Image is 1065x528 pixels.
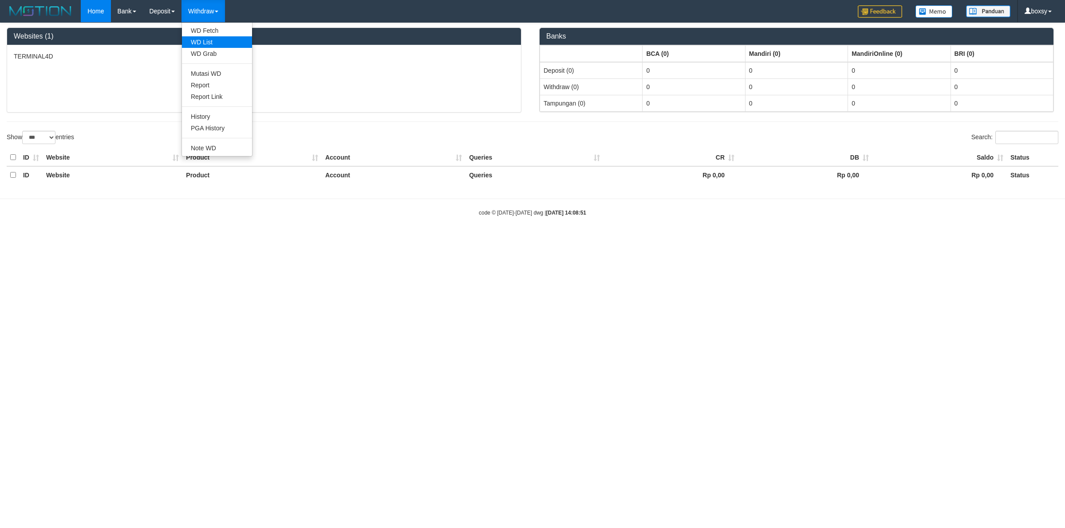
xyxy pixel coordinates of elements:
a: WD Grab [182,48,252,59]
td: 0 [745,95,848,111]
th: Status [1007,149,1058,166]
th: Status [1007,166,1058,184]
a: Mutasi WD [182,68,252,79]
h3: Banks [546,32,1047,40]
th: Product [182,149,322,166]
th: Group: activate to sort column ascending [745,45,848,62]
a: WD Fetch [182,25,252,36]
td: 0 [745,78,848,95]
td: 0 [848,78,951,95]
a: Report [182,79,252,91]
td: Withdraw (0) [540,78,643,95]
td: 0 [951,95,1053,111]
th: ID [20,149,43,166]
td: 0 [643,78,745,95]
th: Group: activate to sort column ascending [643,45,745,62]
th: Account [322,166,465,184]
th: Rp 0,00 [738,166,872,184]
th: Website [43,149,182,166]
td: Tampungan (0) [540,95,643,111]
p: TERMINAL4D [14,52,514,61]
td: 0 [951,62,1053,79]
th: Account [322,149,465,166]
th: DB [738,149,872,166]
img: panduan.png [966,5,1010,17]
th: Queries [465,149,603,166]
select: Showentries [22,131,55,144]
a: WD List [182,36,252,48]
small: code © [DATE]-[DATE] dwg | [479,210,586,216]
td: Deposit (0) [540,62,643,79]
td: 0 [951,78,1053,95]
img: MOTION_logo.png [7,4,74,18]
td: 0 [643,62,745,79]
td: 0 [848,62,951,79]
th: CR [603,149,738,166]
th: Product [182,166,322,184]
a: History [182,111,252,122]
input: Search: [995,131,1058,144]
label: Show entries [7,131,74,144]
td: 0 [745,62,848,79]
td: 0 [848,95,951,111]
a: Note WD [182,142,252,154]
strong: [DATE] 14:08:51 [546,210,586,216]
img: Button%20Memo.svg [915,5,953,18]
th: Rp 0,00 [872,166,1007,184]
th: Website [43,166,182,184]
td: 0 [643,95,745,111]
img: Feedback.jpg [858,5,902,18]
th: Rp 0,00 [603,166,738,184]
a: PGA History [182,122,252,134]
h3: Websites (1) [14,32,514,40]
a: Report Link [182,91,252,102]
th: ID [20,166,43,184]
label: Search: [971,131,1058,144]
th: Saldo [872,149,1007,166]
th: Group: activate to sort column ascending [848,45,951,62]
th: Group: activate to sort column ascending [951,45,1053,62]
th: Queries [465,166,603,184]
th: Group: activate to sort column ascending [540,45,643,62]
